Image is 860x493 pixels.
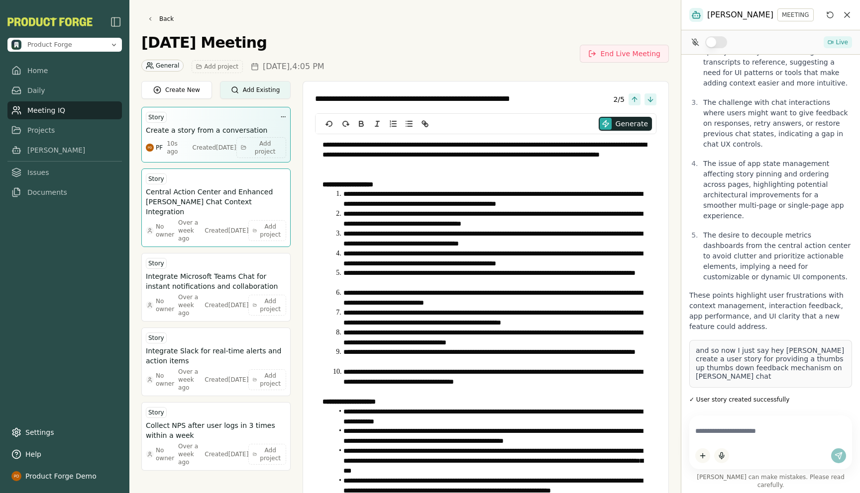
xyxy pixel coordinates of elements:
div: Created [DATE] [205,376,248,384]
button: Bullet [402,118,416,130]
div: Over a week ago [178,219,201,243]
span: No owner [156,223,174,239]
span: Add project [259,446,282,462]
img: Product Forge [11,40,21,50]
button: Link [418,118,432,130]
button: General [141,60,184,73]
div: Created [DATE] [205,227,248,235]
span: Product Forge [27,40,72,49]
p: The issue of app state management affecting story pinning and ordering across pages, highlighting... [703,159,852,221]
div: ✓ User story created successfully [689,396,852,404]
p: The challenge with chat interactions where users might want to give feedback on responses, retry ... [703,97,852,150]
button: Add project [248,444,286,465]
button: Open organization switcher [7,38,122,52]
span: Add project [259,297,282,313]
div: Over a week ago [178,442,201,466]
span: Add project [204,63,238,71]
button: MEETING [777,8,814,21]
span: [DATE] , 4:05 PM [263,61,324,73]
img: profile [11,471,21,481]
button: End Live Meeting [580,45,669,63]
div: Created [DATE] [205,301,248,309]
button: Start dictation [714,448,729,463]
span: Add project [259,372,282,388]
button: Previous page [629,93,641,105]
button: Integrate Microsoft Teams Chat for instant notifications and collaboration [146,271,286,291]
button: Close chat [842,10,852,20]
div: Over a week ago [178,368,201,392]
a: [PERSON_NAME] [7,141,122,159]
a: Back [141,12,180,26]
p: and so now I just say hey [PERSON_NAME] create a user story for providing a thumbs up thumbs down... [696,346,846,381]
a: Documents [7,183,122,201]
button: Central Action Center and Enhanced [PERSON_NAME] Chat Context Integration [146,187,286,217]
button: Next page [645,93,656,105]
button: Add Existing [220,81,291,99]
p: The desire to decouple metrics dashboards from the central action center to avoid clutter and pri... [703,230,852,282]
button: Help [7,445,122,463]
span: No owner [156,446,174,462]
button: Collect NPS after user logs in 3 times within a week [146,420,286,440]
span: PF [156,144,163,152]
button: Create a story from a conversation [146,125,286,135]
button: Create New [141,81,212,99]
p: These points highlight user frustrations with context management, interaction feedback, app perfo... [689,290,852,332]
div: Over a week ago [178,293,201,317]
span: No owner [156,372,174,388]
button: undo [322,118,336,130]
button: Integrate Slack for real-time alerts and action items [146,346,286,366]
button: Product Forge Demo [7,467,122,485]
span: Add project [259,223,282,239]
span: Add project [248,140,282,156]
div: Created [DATE] [193,144,236,152]
a: Meeting IQ [7,101,122,119]
p: The difficulty of users having to manually specify or clarify which meetings or transcripts to re... [703,36,852,88]
div: Story [146,112,167,123]
a: Projects [7,121,122,139]
span: Live [836,38,848,46]
button: Add project [248,369,286,390]
span: No owner [156,297,174,313]
div: Story [146,258,167,269]
img: sidebar [110,16,122,28]
div: General [141,60,184,72]
button: Reset conversation [824,9,836,21]
button: Generate [599,117,652,131]
button: redo [338,118,352,130]
button: Add project [236,137,286,158]
img: Product Forge Demo [146,144,154,152]
div: Story [146,173,167,184]
div: Created [DATE] [205,450,248,458]
div: Story [146,332,167,343]
h1: [DATE] Meeting [141,34,267,52]
div: 10s ago [167,140,188,156]
button: Add content to chat [695,448,710,463]
span: [PERSON_NAME] can make mistakes. Please read carefully. [689,473,852,489]
button: Add project [248,295,286,316]
span: Generate [616,119,648,129]
button: Bold [354,118,368,130]
h3: Create a story from a conversation [146,125,267,135]
a: Issues [7,164,122,181]
button: Ordered [386,118,400,130]
span: [PERSON_NAME] [707,9,773,21]
button: Send message [831,448,846,463]
img: Product Forge [7,17,93,26]
a: Daily [7,82,122,99]
button: Add project [192,60,243,73]
a: Settings [7,423,122,441]
span: 2 / 5 [613,94,625,104]
div: Story [146,407,167,418]
button: PF-Logo [7,17,93,26]
button: Italic [370,118,384,130]
a: Home [7,62,122,80]
button: Add project [248,220,286,241]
